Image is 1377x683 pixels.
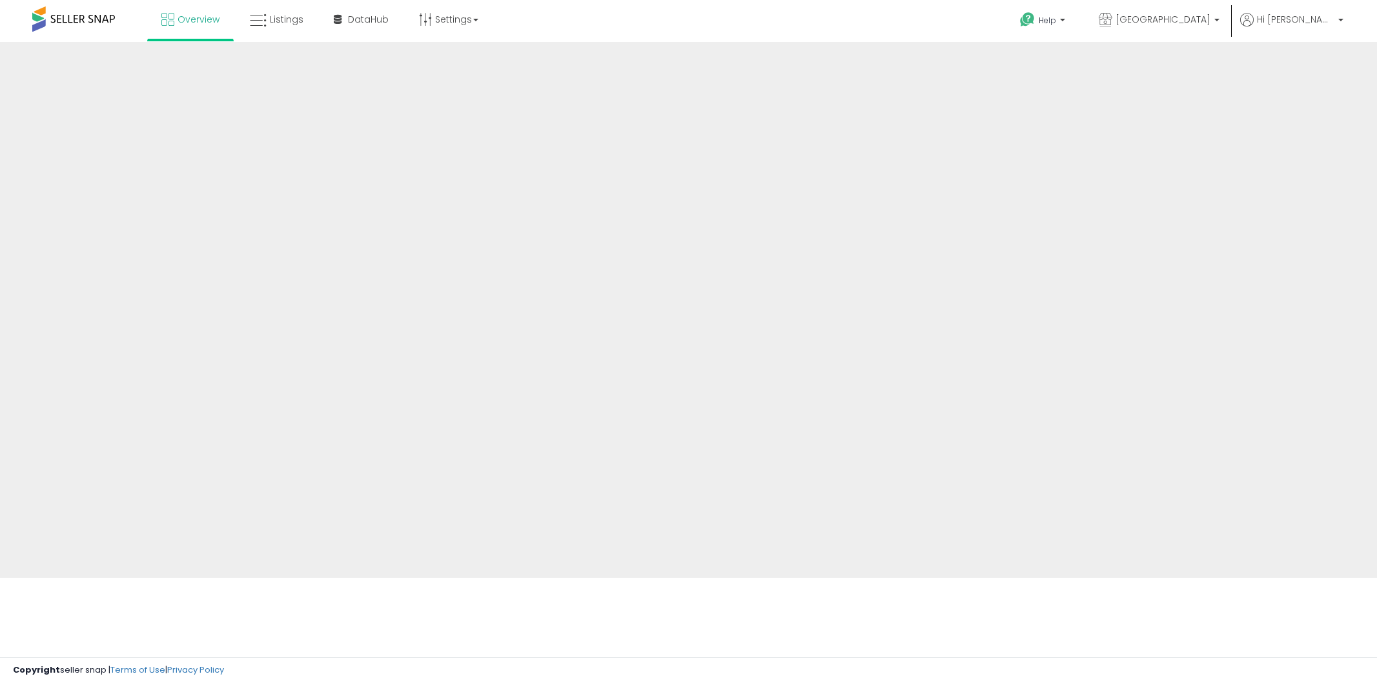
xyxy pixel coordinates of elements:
[270,13,303,26] span: Listings
[1010,2,1078,42] a: Help
[348,13,389,26] span: DataHub
[178,13,219,26] span: Overview
[1257,13,1334,26] span: Hi [PERSON_NAME]
[1019,12,1035,28] i: Get Help
[1240,13,1343,42] a: Hi [PERSON_NAME]
[1039,15,1056,26] span: Help
[1116,13,1210,26] span: [GEOGRAPHIC_DATA]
